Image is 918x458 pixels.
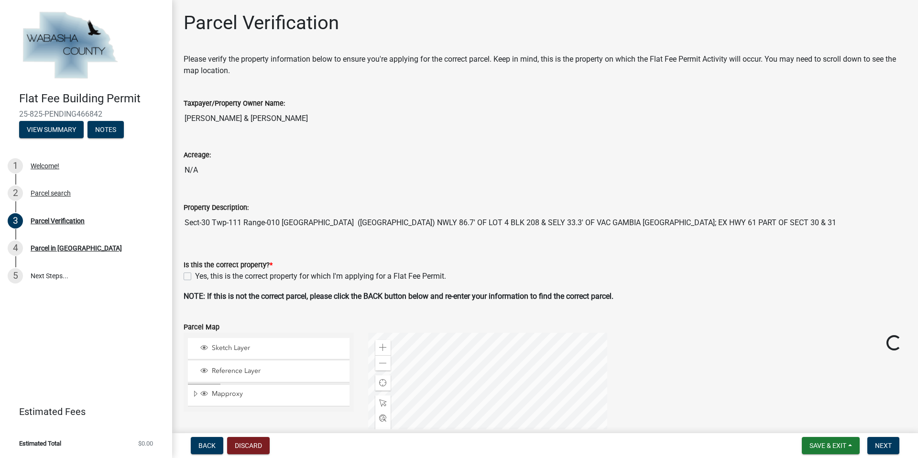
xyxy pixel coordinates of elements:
[184,205,249,211] label: Property Description:
[209,390,346,398] span: Mapproxy
[375,340,391,355] div: Zoom in
[184,11,339,34] h1: Parcel Verification
[19,121,84,138] button: View Summary
[8,240,23,256] div: 4
[19,109,153,119] span: 25-825-PENDING466842
[8,213,23,229] div: 3
[375,375,391,391] div: Find my location
[31,218,85,224] div: Parcel Verification
[184,152,211,159] label: Acreage:
[87,126,124,134] wm-modal-confirm: Notes
[138,440,153,447] span: $0.00
[209,367,346,375] span: Reference Layer
[195,271,446,282] label: Yes, this is the correct property for which I'm applying for a Flat Fee Permit.
[8,402,157,421] a: Estimated Fees
[867,437,899,454] button: Next
[184,262,273,269] label: Is this the correct property?
[87,121,124,138] button: Notes
[188,338,350,360] li: Sketch Layer
[184,54,907,76] p: Please verify the property information below to ensure you're applying for the correct parcel. Ke...
[802,437,860,454] button: Save & Exit
[875,442,892,449] span: Next
[19,126,84,134] wm-modal-confirm: Summary
[187,336,350,409] ul: Layer List
[184,292,613,301] strong: NOTE: If this is not the correct parcel, please click the BACK button below and re-enter your inf...
[192,390,199,400] span: Expand
[8,158,23,174] div: 1
[8,268,23,284] div: 5
[209,344,346,352] span: Sketch Layer
[31,190,71,196] div: Parcel search
[199,390,346,399] div: Mapproxy
[19,92,164,106] h4: Flat Fee Building Permit
[188,361,350,382] li: Reference Layer
[227,437,270,454] button: Discard
[199,367,346,376] div: Reference Layer
[375,355,391,371] div: Zoom out
[199,344,346,353] div: Sketch Layer
[31,163,59,169] div: Welcome!
[19,10,120,82] img: Wabasha County, Minnesota
[184,324,219,331] label: Parcel Map
[191,437,223,454] button: Back
[184,100,285,107] label: Taxpayer/Property Owner Name:
[8,185,23,201] div: 2
[188,384,350,406] li: Mapproxy
[31,245,122,251] div: Parcel in [GEOGRAPHIC_DATA]
[198,442,216,449] span: Back
[19,440,61,447] span: Estimated Total
[809,442,846,449] span: Save & Exit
